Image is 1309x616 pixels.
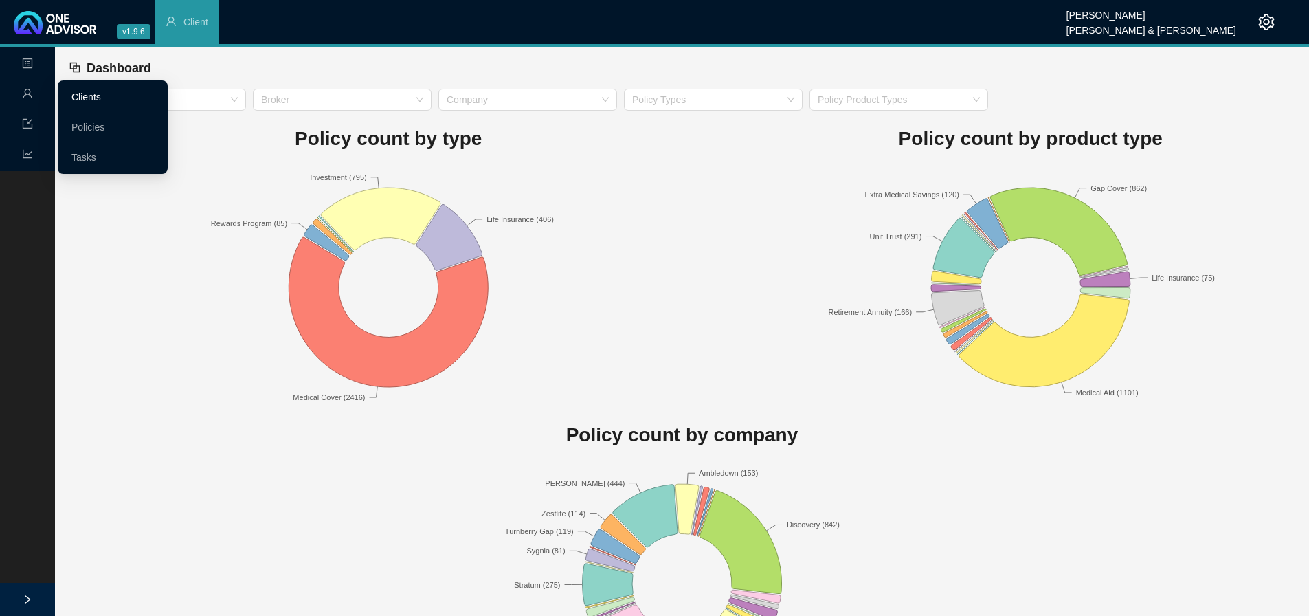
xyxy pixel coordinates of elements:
text: Investment (795) [310,173,367,181]
span: profile [22,52,33,79]
text: Unit Trust (291) [869,232,921,240]
text: Ambledown (153) [699,469,758,477]
text: Stratum (275) [514,581,560,589]
text: Rewards Program (85) [211,219,287,227]
span: Dashboard [87,61,151,75]
h1: Policy count by company [67,420,1297,450]
span: user [22,82,33,109]
span: block [69,61,81,74]
span: Client [183,16,208,27]
a: Tasks [71,152,96,163]
a: Policies [71,122,104,133]
text: Retirement Annuity (166) [828,307,912,316]
span: user [166,16,177,27]
text: Turnberry Gap (119) [505,527,574,536]
span: setting [1258,14,1275,30]
h1: Policy count by type [67,124,710,154]
img: 2df55531c6924b55f21c4cf5d4484680-logo-light.svg [14,11,96,34]
div: [PERSON_NAME] & [PERSON_NAME] [1066,19,1236,34]
span: v1.9.6 [117,24,150,39]
span: import [22,112,33,140]
text: Medical Cover (2416) [293,393,365,401]
span: line-chart [22,142,33,170]
text: Medical Aid (1101) [1075,388,1138,397]
div: [PERSON_NAME] [1066,3,1236,19]
text: Gap Cover (862) [1090,184,1147,192]
text: Extra Medical Savings (120) [864,190,959,199]
text: Zestlife (114) [541,509,585,518]
text: Life Insurance (406) [486,214,554,223]
text: Life Insurance (75) [1152,274,1215,282]
a: Clients [71,91,101,102]
span: right [23,595,32,604]
text: Sygnia (81) [526,547,565,555]
text: Discovery (842) [787,520,840,529]
text: [PERSON_NAME] (444) [543,479,625,487]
